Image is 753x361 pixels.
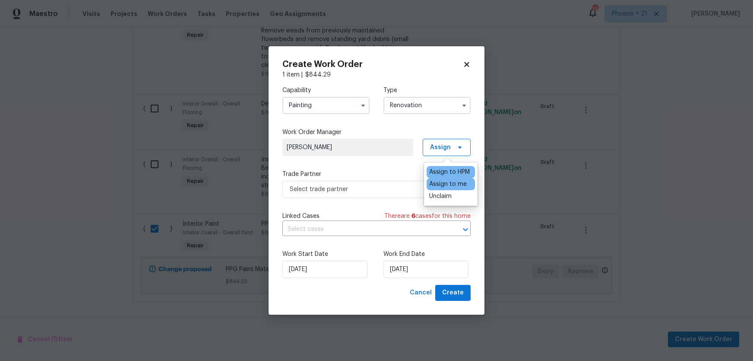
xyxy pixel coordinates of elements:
[282,128,471,137] label: Work Order Manager
[406,285,435,301] button: Cancel
[358,100,368,111] button: Show options
[430,143,451,152] span: Assign
[290,185,451,194] span: Select trade partner
[410,288,432,298] span: Cancel
[287,143,409,152] span: [PERSON_NAME]
[429,168,470,176] div: Assign to HPM
[282,60,463,69] h2: Create Work Order
[282,70,471,79] div: 1 item |
[429,180,467,188] div: Assign to me
[282,212,320,220] span: Linked Cases
[384,212,471,220] span: There are case s for this home
[411,213,415,219] span: 6
[383,97,471,114] input: Select...
[383,261,468,278] input: M/D/YYYY
[282,86,370,95] label: Capability
[282,223,446,236] input: Select cases
[459,224,471,236] button: Open
[282,250,370,259] label: Work Start Date
[435,285,471,301] button: Create
[459,100,469,111] button: Show options
[429,192,452,201] div: Unclaim
[442,288,464,298] span: Create
[282,97,370,114] input: Select...
[383,250,471,259] label: Work End Date
[282,261,367,278] input: M/D/YYYY
[282,170,471,179] label: Trade Partner
[383,86,471,95] label: Type
[305,72,331,78] span: $ 844.29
